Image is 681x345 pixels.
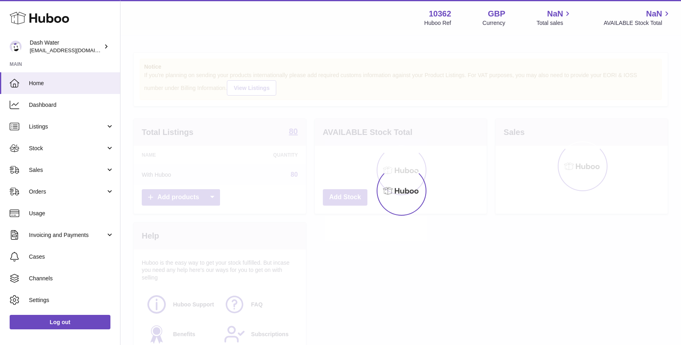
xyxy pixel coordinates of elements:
a: NaN Total sales [536,8,572,27]
span: Cases [29,253,114,261]
span: Listings [29,123,106,131]
strong: GBP [488,8,505,19]
span: AVAILABLE Stock Total [604,19,671,27]
strong: 10362 [429,8,451,19]
span: Sales [29,166,106,174]
span: Stock [29,145,106,152]
a: Log out [10,315,110,329]
span: Channels [29,275,114,282]
span: Settings [29,296,114,304]
a: NaN AVAILABLE Stock Total [604,8,671,27]
span: Usage [29,210,114,217]
span: Total sales [536,19,572,27]
div: Dash Water [30,39,102,54]
span: Home [29,80,114,87]
span: Invoicing and Payments [29,231,106,239]
span: Dashboard [29,101,114,109]
div: Currency [483,19,506,27]
span: [EMAIL_ADDRESS][DOMAIN_NAME] [30,47,118,53]
div: Huboo Ref [424,19,451,27]
span: NaN [547,8,563,19]
span: Orders [29,188,106,196]
span: NaN [646,8,662,19]
img: bea@dash-water.com [10,41,22,53]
